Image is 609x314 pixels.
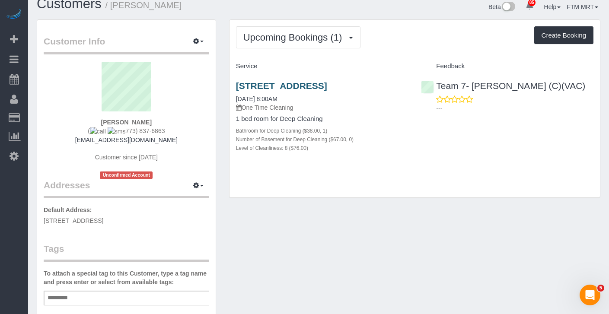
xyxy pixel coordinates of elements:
[236,63,408,70] h4: Service
[236,26,361,48] button: Upcoming Bookings (1)
[236,103,408,112] p: One Time Cleaning
[90,127,106,136] img: call
[44,217,103,224] span: [STREET_ADDRESS]
[100,171,153,179] span: Unconfirmed Account
[534,26,593,44] button: Create Booking
[421,63,593,70] h4: Feedback
[75,136,178,143] a: [EMAIL_ADDRESS][DOMAIN_NAME]
[44,269,209,286] label: To attach a special tag to this Customer, type a tag name and press enter or select from availabl...
[88,127,165,134] span: ( 773) 837-6863
[105,0,182,10] small: / [PERSON_NAME]
[44,206,92,214] label: Default Address:
[488,3,515,10] a: Beta
[501,2,515,13] img: New interface
[236,81,327,91] a: [STREET_ADDRESS]
[243,32,347,43] span: Upcoming Bookings (1)
[544,3,561,10] a: Help
[44,242,209,262] legend: Tags
[101,119,152,126] strong: [PERSON_NAME]
[5,9,22,21] img: Automaid Logo
[421,81,585,91] a: Team 7- [PERSON_NAME] (C)(VAC)
[580,285,600,305] iframe: Intercom live chat
[108,127,126,136] img: sms
[236,136,354,143] small: Number of Basement for Deep Cleaning ($67.00, 0)
[436,104,593,112] p: ---
[597,285,604,292] span: 5
[567,3,598,10] a: FTM MRT
[236,128,328,134] small: Bathroom for Deep Cleaning ($38.00, 1)
[236,95,277,102] a: [DATE] 8:00AM
[236,145,308,151] small: Level of Cleanliness: 8 ($76.00)
[236,115,408,123] h4: 1 bed room for Deep Cleaning
[44,35,209,54] legend: Customer Info
[95,154,158,161] span: Customer since [DATE]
